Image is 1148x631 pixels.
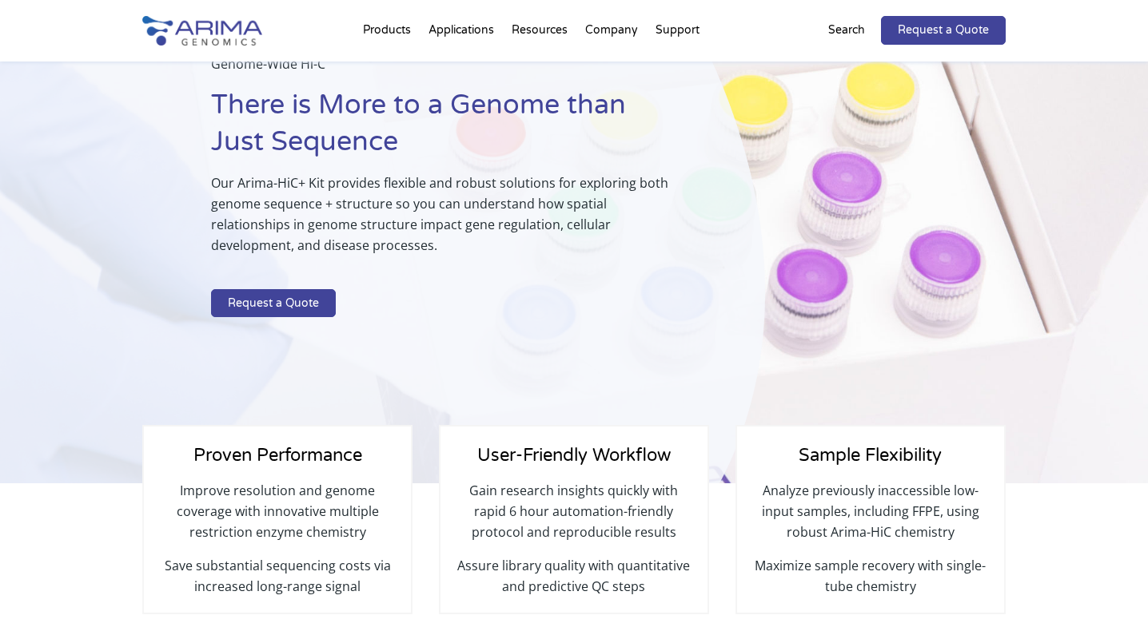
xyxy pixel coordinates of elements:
h1: There is More to a Genome than Just Sequence [211,87,685,173]
a: Request a Quote [211,289,336,318]
input: Human Health [354,285,365,296]
span: Structural Variant Discovery [369,305,501,319]
span: Last name [350,1,400,15]
p: Our Arima-HiC+ Kit provides flexible and robust solutions for exploring both genome sequence + st... [211,173,685,268]
input: Other [354,327,365,337]
span: Single-Cell Methyl-3C [18,305,118,319]
span: What is your area of interest? [350,197,490,212]
span: Sample Flexibility [799,445,942,466]
span: State [350,132,375,146]
input: Structural Variant Discovery [354,306,365,316]
p: Maximize sample recovery with single-tube chemistry [753,555,988,597]
span: Genome Assembly [369,222,457,236]
p: Save substantial sequencing costs via increased long-range signal [160,555,395,597]
input: High Coverage Hi-C [4,264,14,275]
p: Assure library quality with quantitative and predictive QC steps [456,555,692,597]
span: Epigenetics [369,264,422,278]
input: Hi-C for FFPE [4,285,14,296]
span: Capture Hi-C [18,243,79,257]
input: Epigenetics [354,264,365,275]
span: High Coverage Hi-C [18,264,110,278]
input: Other [4,368,14,379]
span: Gene Regulation [369,243,447,257]
span: Arima Bioinformatics Platform [18,347,161,361]
input: Single-Cell Methyl-3C [4,306,14,316]
span: Proven Performance [193,445,362,466]
input: Capture Hi-C [4,244,14,254]
p: Analyze previously inaccessible low-input samples, including FFPE, using robust Arima-HiC chemistry [753,480,988,555]
p: Genome-Wide Hi-C [211,54,685,87]
span: Other [18,367,46,382]
span: User-Friendly Workflow [477,445,671,466]
span: Human Health [369,284,439,299]
input: Library Prep [4,327,14,337]
span: Hi-C for FFPE [18,284,80,299]
a: Request a Quote [881,16,1006,45]
input: Hi-C [4,223,14,233]
img: Arima-Genomics-logo [142,16,262,46]
p: Improve resolution and genome coverage with innovative multiple restriction enzyme chemistry [160,480,395,555]
span: Hi-C [18,222,38,236]
input: Gene Regulation [354,244,365,254]
input: Genome Assembly [354,223,365,233]
span: Other [369,326,397,340]
p: Search [828,20,865,41]
input: Arima Bioinformatics Platform [4,347,14,358]
p: Gain research insights quickly with rapid 6 hour automation-friendly protocol and reproducible re... [456,480,692,555]
span: Library Prep [18,326,77,340]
